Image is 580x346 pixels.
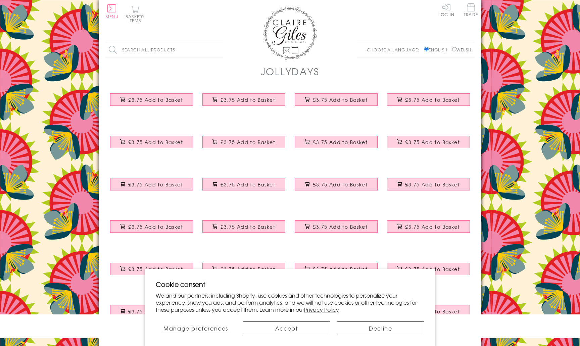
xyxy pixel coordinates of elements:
a: Christmas Card, Ball of Pink String, from the Cat, Embellished with pompoms £3.75 Add to Basket [198,215,290,244]
span: £3.75 Add to Basket [221,266,275,272]
span: £3.75 Add to Basket [221,96,275,103]
a: Trade [464,3,478,18]
a: Christmas Card, Santa on the Bus, Embellished with colourful pompoms £3.75 Add to Basket [105,88,198,117]
span: £3.75 Add to Basket [405,181,460,188]
a: Privacy Policy [304,305,339,313]
a: Christmas Card, Flamingo, Sister, Embellished with pompoms £3.75 Add to Basket [290,258,382,287]
a: Christmas Card, Flamingo, Joueux Noel, Embellished with colourful pompoms £3.75 Add to Basket [198,88,290,117]
span: Trade [464,3,478,16]
span: £3.75 Add to Basket [313,96,368,103]
span: Menu [105,13,118,19]
a: Christmas Card, Christmas Tree, Noel, Embellished with a shiny padded star £3.75 Add to Basket [198,173,290,202]
a: Christmas Card, Gingerbread House, Embellished with colourful pompoms £3.75 Add to Basket [290,173,382,202]
button: £3.75 Add to Basket [202,136,286,148]
a: Christmas Card, Baby Happy 1st Christmas, Embellished with colourful pompoms £3.75 Add to Basket [105,215,198,244]
button: £3.75 Add to Basket [110,305,193,317]
button: £3.75 Add to Basket [387,93,470,106]
button: £3.75 Add to Basket [110,220,193,233]
p: Choose a language: [367,47,423,53]
a: Christmas Card, Pile of School Books, Top Teacher, Embellished with pompoms £3.75 Add to Basket [382,215,475,244]
button: £3.75 Add to Basket [202,263,286,275]
input: Search all products [105,42,223,57]
button: Accept [243,321,330,335]
a: Christmas Card, Christmas Stocking, Joy, Embellished with colourful pompoms £3.75 Add to Basket [382,173,475,202]
span: Manage preferences [163,324,228,332]
button: Decline [337,321,424,335]
a: Christmas Card, Presents, From All of Us to All of You, Embellished with pompoms £3.75 Add to Basket [105,258,198,287]
span: 0 items [129,13,144,24]
button: £3.75 Add to Basket [202,220,286,233]
a: Log In [438,3,454,16]
button: £3.75 Add to Basket [110,93,193,106]
span: £3.75 Add to Basket [405,96,460,103]
h1: JollyDays [261,64,320,78]
button: £3.75 Add to Basket [387,178,470,190]
a: Christmas Card, Pile of Presents, Brother, Embellished with pompoms £3.75 Add to Basket [382,258,475,287]
span: £3.75 Add to Basket [128,96,183,103]
span: £3.75 Add to Basket [128,139,183,145]
span: £3.75 Add to Basket [128,308,183,315]
button: £3.75 Add to Basket [295,136,378,148]
span: £3.75 Add to Basket [221,223,275,230]
button: £3.75 Add to Basket [387,220,470,233]
a: Christmas Card, Unicorn Sleigh, Embellished with colourful pompoms £3.75 Add to Basket [290,131,382,160]
span: £3.75 Add to Basket [405,139,460,145]
button: £3.75 Add to Basket [387,136,470,148]
a: Christmas Card, Season's Greetings, Embellished with a shiny padded star £3.75 Add to Basket [105,131,198,160]
button: £3.75 Add to Basket [202,93,286,106]
span: £3.75 Add to Basket [313,223,368,230]
label: Welsh [452,47,471,53]
button: £3.75 Add to Basket [110,178,193,190]
button: Manage preferences [156,321,236,335]
label: English [424,47,451,53]
span: £3.75 Add to Basket [221,139,275,145]
a: Christmas Card, Pile of Presents, Embellished with colourful pompoms £3.75 Add to Basket [290,88,382,117]
button: £3.75 Add to Basket [110,136,193,148]
a: Christmas Card, Pineapple and Pompoms, Embellished with colourful pompoms £3.75 Add to Basket [198,131,290,160]
span: £3.75 Add to Basket [313,266,368,272]
a: Christmas Card, Dog in the back of a Car, from the Dog, Embellished with pompoms £3.75 Add to Basket [290,215,382,244]
a: Christmas Card, Snow Globe, Mummy Happy Christmas, Embellished with pompoms £3.75 Add to Basket [105,300,198,329]
button: £3.75 Add to Basket [202,178,286,190]
a: Christmas Card, Christmas Tree on Car, Embellished with colourful pompoms £3.75 Add to Basket [382,131,475,160]
span: £3.75 Add to Basket [405,223,460,230]
span: £3.75 Add to Basket [128,181,183,188]
span: £3.75 Add to Basket [128,223,183,230]
span: £3.75 Add to Basket [313,139,368,145]
a: Christmas Card, Ohh Christmas Tree! Embellished with a shiny padded star £3.75 Add to Basket [382,88,475,117]
input: Search [216,42,223,57]
button: £3.75 Add to Basket [387,263,470,275]
h2: Cookie consent [156,279,424,289]
span: £3.75 Add to Basket [405,266,460,272]
a: Christmas Card, Merry Christmas, Pine Cone, Embellished with colourful pompoms £3.75 Add to Basket [105,173,198,202]
img: Claire Giles Greetings Cards [263,7,317,60]
span: £3.75 Add to Basket [128,266,183,272]
button: Menu [105,4,118,18]
span: £3.75 Add to Basket [313,181,368,188]
button: £3.75 Add to Basket [295,263,378,275]
button: £3.75 Add to Basket [110,263,193,275]
p: We and our partners, including Shopify, use cookies and other technologies to personalize your ex... [156,292,424,313]
button: £3.75 Add to Basket [295,220,378,233]
span: £3.75 Add to Basket [221,181,275,188]
button: £3.75 Add to Basket [295,178,378,190]
button: £3.75 Add to Basket [295,93,378,106]
input: English [424,47,429,51]
a: Christmas Card, Unicorn Sleigh, Lovely Daughter, Embellished with pompoms £3.75 Add to Basket [198,258,290,287]
input: Welsh [452,47,456,51]
button: Basket0 items [126,5,144,23]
